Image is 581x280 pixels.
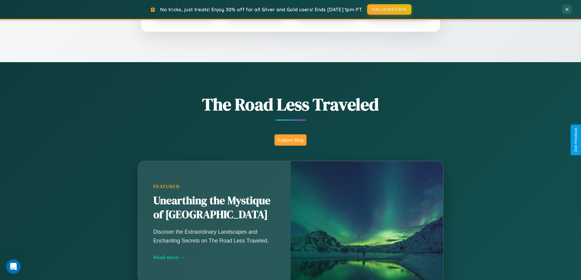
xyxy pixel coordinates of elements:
iframe: Intercom live chat [6,259,21,274]
div: Featured [153,184,275,189]
h2: Unearthing the Mystique of [GEOGRAPHIC_DATA] [153,194,275,222]
h1: The Road Less Traveled [108,93,474,116]
div: Give Feedback [574,128,578,152]
p: Discover the Extraordinary Landscapes and Enchanting Secrets on The Road Less Traveled. [153,228,275,245]
button: HALLOWEEN30 [367,4,411,15]
span: No tricks, just treats! Enjoy 30% off for all Silver and Gold users! Ends [DATE] 1pm PT. [160,6,363,12]
div: Read more → [153,254,275,261]
button: Explore Blog [274,134,307,146]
